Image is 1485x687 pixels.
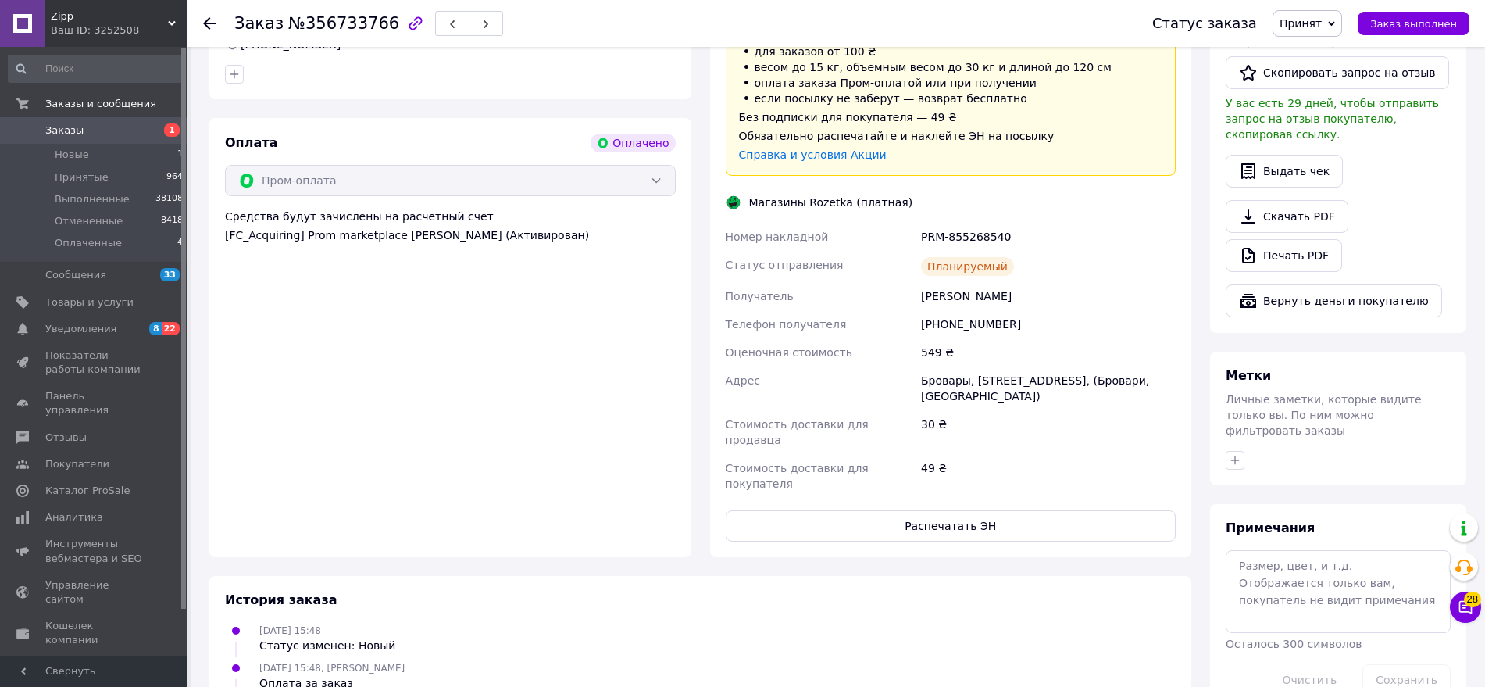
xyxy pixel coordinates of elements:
span: 8 [149,322,162,335]
span: Оплата [225,135,277,150]
span: Каталог ProSale [45,484,130,498]
button: Распечатать ЭН [726,510,1176,542]
span: 4 [177,236,183,250]
span: 8418 [161,214,183,228]
span: Инструменты вебмастера и SEO [45,537,145,565]
span: Метки [1226,368,1271,383]
span: Аналитика [45,510,103,524]
span: Сообщения [45,268,106,282]
div: PRM-855268540 [918,223,1179,251]
span: Управление сайтом [45,578,145,606]
button: Вернуть деньги покупателю [1226,284,1442,317]
span: 22 [162,322,180,335]
div: Оплачено [591,134,675,152]
span: 1 [164,123,180,137]
span: Примечания [1226,521,1315,535]
div: Бровары, [STREET_ADDRESS], (Бровари, [GEOGRAPHIC_DATA]) [918,367,1179,410]
span: Получатель [726,290,794,302]
div: Обязательно распечатайте и наклейте ЭН на посылку [739,128,1163,144]
span: Уведомления [45,322,116,336]
span: Панель управления [45,389,145,417]
button: Чат с покупателем28 [1450,592,1481,623]
div: 30 ₴ [918,410,1179,454]
div: Без подписки для покупателя — 49 ₴ [739,109,1163,125]
span: Кошелек компании [45,619,145,647]
span: Заказы [45,123,84,138]
div: Ваш ID: 3252508 [51,23,187,38]
span: Заказы и сообщения [45,97,156,111]
span: 33 [160,268,180,281]
span: Товары и услуги [45,295,134,310]
div: Планируемый [921,257,1014,276]
button: Скопировать запрос на отзыв [1226,56,1449,89]
li: если посылку не заберут — возврат бесплатно [739,91,1163,106]
button: Выдать чек [1226,155,1343,188]
span: Телефон получателя [726,318,847,331]
span: Адрес [726,374,760,387]
span: Статус отправления [726,259,844,271]
span: Осталось 300 символов [1226,638,1362,650]
span: Отмененные [55,214,123,228]
span: Оплаченные [55,236,122,250]
span: Стоимость доставки для продавца [726,418,869,446]
span: Zipp [51,9,168,23]
button: Заказ выполнен [1358,12,1469,35]
span: Новые [55,148,89,162]
span: Принятые [55,170,109,184]
span: Показатели работы компании [45,349,145,377]
span: Заказ выполнен [1370,18,1457,30]
span: №356733766 [288,14,399,33]
div: Средства будут зачислены на расчетный счет [225,209,676,243]
span: Личные заметки, которые видите только вы. По ним можно фильтровать заказы [1226,393,1422,437]
a: Скачать PDF [1226,200,1348,233]
span: Оценочная стоимость [726,346,853,359]
span: Выполненные [55,192,130,206]
span: Принят [1280,17,1322,30]
div: Магазины Rozetka (платная) [745,195,917,210]
div: [PHONE_NUMBER] [918,310,1179,338]
span: Номер накладной [726,231,829,243]
span: У вас есть 29 дней, чтобы отправить запрос на отзыв покупателю, скопировав ссылку. [1226,97,1439,141]
span: 38108 [155,192,183,206]
input: Поиск [8,55,184,83]
div: [PERSON_NAME] [918,282,1179,310]
span: Стоимость доставки для покупателя [726,462,869,490]
a: Печать PDF [1226,239,1342,272]
span: Покупатели [45,457,109,471]
span: 28 [1464,592,1481,607]
div: Вернуться назад [203,16,216,31]
span: Заказ [234,14,284,33]
a: Справка и условия Акции [739,148,887,161]
span: 964 [166,170,183,184]
span: История заказа [225,592,337,607]
span: [DATE] 15:48, [PERSON_NAME] [259,663,405,674]
span: Отзывы [45,431,87,445]
span: 1 [177,148,183,162]
span: [DATE] 15:48 [259,625,321,636]
div: 549 ₴ [918,338,1179,367]
div: Статус изменен: Новый [259,638,395,653]
div: [FC_Acquiring] Prom marketplace [PERSON_NAME] (Активирован) [225,227,676,243]
div: Статус заказа [1152,16,1257,31]
div: 49 ₴ [918,454,1179,498]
